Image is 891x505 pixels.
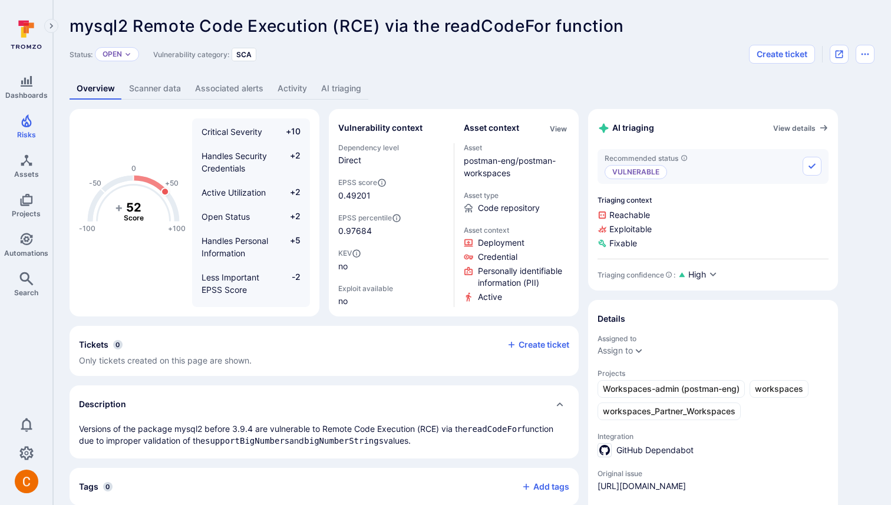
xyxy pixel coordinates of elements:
div: Vulnerability tabs [70,78,874,100]
span: Click to view evidence [478,291,502,303]
span: Active Utilization [202,187,266,197]
text: 0 [131,164,136,173]
a: AI triaging [314,78,368,100]
span: GitHub Dependabot [616,444,694,456]
span: Dependency level [338,143,444,152]
a: postman-eng/postman-workspaces [464,156,556,178]
span: +2 [278,150,301,174]
span: Click to view evidence [478,251,517,263]
span: Handles Security Credentials [202,151,267,173]
span: Code repository [478,202,540,214]
button: Create ticket [749,45,815,64]
a: Scanner data [122,78,188,100]
span: Recommended status [605,154,688,163]
button: Options menu [856,45,874,64]
code: readCodeFor [467,424,522,434]
span: Integration [598,432,829,441]
i: Expand navigation menu [47,21,55,31]
span: Original issue [598,469,829,478]
span: Asset [464,143,570,152]
div: SCA [232,48,256,61]
span: 0.49201 [338,190,371,202]
span: Workspaces-admin (postman-eng) [603,383,740,395]
div: Click to view all asset context details [547,122,569,134]
span: 0.97684 [338,225,444,237]
span: Automations [4,249,48,258]
span: Critical Severity [202,127,262,137]
span: no [338,295,444,307]
text: +50 [165,179,179,187]
button: View [547,124,569,133]
text: +100 [168,224,186,233]
span: workspaces [755,383,803,395]
span: Click to view evidence [478,237,524,249]
tspan: 52 [126,200,141,214]
span: +5 [278,235,301,259]
section: tickets card [70,326,579,376]
g: The vulnerability score is based on the parameters defined in the settings [110,200,157,222]
div: Collapse [70,326,579,376]
span: Exploit available [338,284,393,293]
span: +2 [278,186,301,199]
span: Projects [598,369,829,378]
p: Versions of the package mysql2 before 3.9.4 are vulnerable to Remote Code Execution (RCE) via the... [79,423,569,447]
span: Click to view evidence [478,265,570,289]
button: Open [103,49,122,59]
span: Vulnerability category: [153,50,229,59]
h2: Description [79,398,126,410]
text: -50 [89,179,101,187]
button: Accept recommended status [803,157,821,176]
a: Activity [270,78,314,100]
a: Overview [70,78,122,100]
span: Projects [12,209,41,218]
span: workspaces_Partner_Workspaces [603,405,735,417]
tspan: + [115,200,123,214]
span: Handles Personal Information [202,236,268,258]
span: -2 [278,271,301,296]
h2: Tags [79,481,98,493]
span: Asset type [464,191,570,200]
code: bigNumberStrings [304,436,384,445]
span: Search [14,288,38,297]
code: supportBigNumbers [205,436,289,445]
span: KEV [338,249,444,258]
button: Assign to [598,346,633,355]
span: mysql2 Remote Code Execution (RCE) via the readCodeFor function [70,16,624,36]
svg: AI triaging agent's recommendation for vulnerability status [681,154,688,161]
button: High [688,269,718,281]
h2: Tickets [79,339,108,351]
span: Risks [17,130,36,139]
span: no [338,260,444,272]
span: Asset context [464,226,570,235]
span: +10 [278,126,301,138]
span: EPSS percentile [338,213,444,223]
h2: Details [598,313,625,325]
span: 0 [113,340,123,349]
div: Camilo Rivera [15,470,38,493]
a: Associated alerts [188,78,270,100]
button: Create ticket [507,339,569,350]
span: EPSS score [338,178,444,187]
svg: AI Triaging Agent self-evaluates the confidence behind recommended status based on the depth and ... [665,271,672,278]
button: Expand navigation menu [44,19,58,33]
button: Expand dropdown [634,346,643,355]
span: Triaging context [598,196,829,204]
a: [URL][DOMAIN_NAME] [598,480,686,492]
span: Assigned to [598,334,829,343]
button: Add tags [512,477,569,496]
img: ACg8ocJuq_DPPTkXyD9OlTnVLvDrpObecjcADscmEHLMiTyEnTELew=s96-c [15,470,38,493]
div: Triaging confidence : [598,270,675,279]
span: Assets [14,170,39,179]
span: Only tickets created on this page are shown. [79,355,252,365]
button: Expand dropdown [124,51,131,58]
span: Open Status [202,212,250,222]
span: +2 [278,210,301,223]
text: -100 [79,224,95,233]
div: Collapse description [70,385,579,423]
h2: Vulnerability context [338,122,423,134]
span: Status: [70,50,93,59]
a: Workspaces-admin (postman-eng) [598,380,745,398]
span: Direct [338,154,444,166]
